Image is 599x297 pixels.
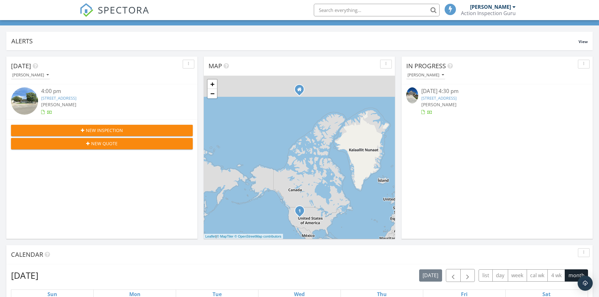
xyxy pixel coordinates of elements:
[460,269,475,282] button: Next month
[41,95,76,101] a: [STREET_ADDRESS]
[80,3,93,17] img: The Best Home Inspection Software - Spectora
[98,3,149,16] span: SPECTORA
[11,125,193,136] button: New Inspection
[80,8,149,22] a: SPECTORA
[86,127,123,134] span: New Inspection
[461,10,516,16] div: Action Inspection Guru
[208,80,217,89] a: Zoom in
[41,102,76,107] span: [PERSON_NAME]
[421,95,457,101] a: [STREET_ADDRESS]
[406,87,588,115] a: [DATE] 4:30 pm [STREET_ADDRESS] [PERSON_NAME]
[11,87,193,116] a: 4:00 pm [STREET_ADDRESS] [PERSON_NAME]
[547,269,565,282] button: 4 wk
[565,269,588,282] button: month
[11,71,50,80] button: [PERSON_NAME]
[492,269,508,282] button: day
[298,209,301,213] i: 1
[208,62,222,70] span: Map
[406,87,418,103] img: 9563879%2Fcover_photos%2FkPBgTb88SbqDtbRjjqxU%2Fsmall.jpeg
[11,87,38,114] img: streetview
[204,234,283,239] div: |
[508,269,527,282] button: week
[579,39,588,44] span: View
[578,276,593,291] div: Open Intercom Messenger
[314,4,440,16] input: Search everything...
[208,89,217,98] a: Zoom out
[12,73,49,77] div: [PERSON_NAME]
[527,269,548,282] button: cal wk
[300,211,303,214] div: 9593 S 700 E, Sandy, UT 84094
[470,4,511,10] div: [PERSON_NAME]
[235,234,281,238] a: © OpenStreetMap contributors
[299,89,303,93] div: 2762 S. Sorraia Cir, Magna Utah 84044
[446,269,461,282] button: Previous month
[11,37,579,45] div: Alerts
[91,140,118,147] span: New Quote
[406,71,445,80] button: [PERSON_NAME]
[408,73,444,77] div: [PERSON_NAME]
[421,87,573,95] div: [DATE] 4:30 pm
[217,234,234,238] a: © MapTiler
[11,250,43,259] span: Calendar
[406,62,446,70] span: In Progress
[41,87,178,95] div: 4:00 pm
[11,138,193,149] button: New Quote
[421,102,457,107] span: [PERSON_NAME]
[11,62,31,70] span: [DATE]
[479,269,493,282] button: list
[205,234,216,238] a: Leaflet
[419,269,442,282] button: [DATE]
[11,269,38,282] h2: [DATE]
